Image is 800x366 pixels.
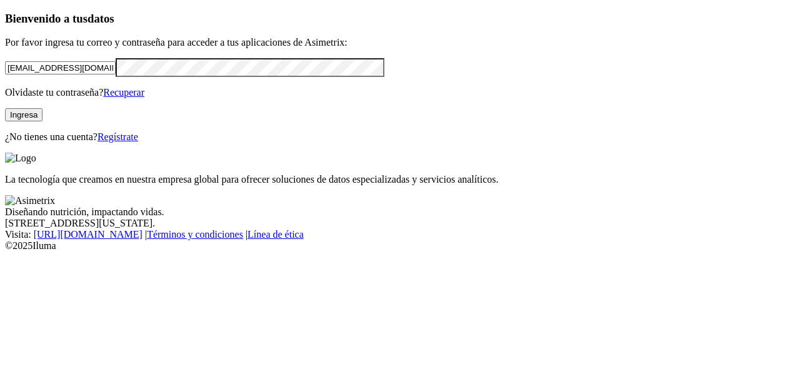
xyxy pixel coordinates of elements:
img: Asimetrix [5,195,55,206]
div: © 2025 Iluma [5,240,795,252]
span: datos [87,12,114,25]
div: [STREET_ADDRESS][US_STATE]. [5,218,795,229]
a: Términos y condiciones [147,229,243,240]
p: Por favor ingresa tu correo y contraseña para acceder a tus aplicaciones de Asimetrix: [5,37,795,48]
a: Línea de ética [247,229,304,240]
h3: Bienvenido a tus [5,12,795,26]
button: Ingresa [5,108,42,121]
p: ¿No tienes una cuenta? [5,131,795,143]
a: Recuperar [103,87,144,98]
input: Tu correo [5,61,116,74]
a: [URL][DOMAIN_NAME] [34,229,142,240]
div: Diseñando nutrición, impactando vidas. [5,206,795,218]
img: Logo [5,153,36,164]
a: Regístrate [97,131,138,142]
div: Visita : | | [5,229,795,240]
p: Olvidaste tu contraseña? [5,87,795,98]
p: La tecnología que creamos en nuestra empresa global para ofrecer soluciones de datos especializad... [5,174,795,185]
